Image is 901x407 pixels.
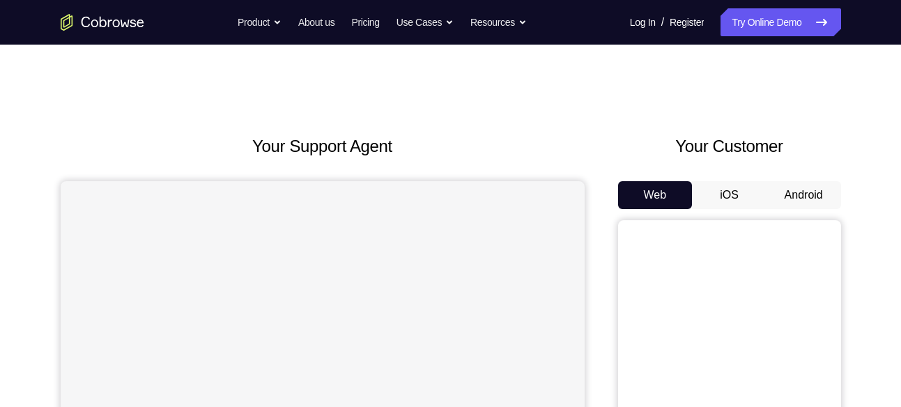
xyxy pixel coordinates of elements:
[767,181,841,209] button: Android
[396,8,454,36] button: Use Cases
[670,8,704,36] a: Register
[298,8,334,36] a: About us
[721,8,840,36] a: Try Online Demo
[618,134,841,159] h2: Your Customer
[692,181,767,209] button: iOS
[351,8,379,36] a: Pricing
[470,8,527,36] button: Resources
[61,134,585,159] h2: Your Support Agent
[61,14,144,31] a: Go to the home page
[630,8,656,36] a: Log In
[661,14,664,31] span: /
[618,181,693,209] button: Web
[238,8,282,36] button: Product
